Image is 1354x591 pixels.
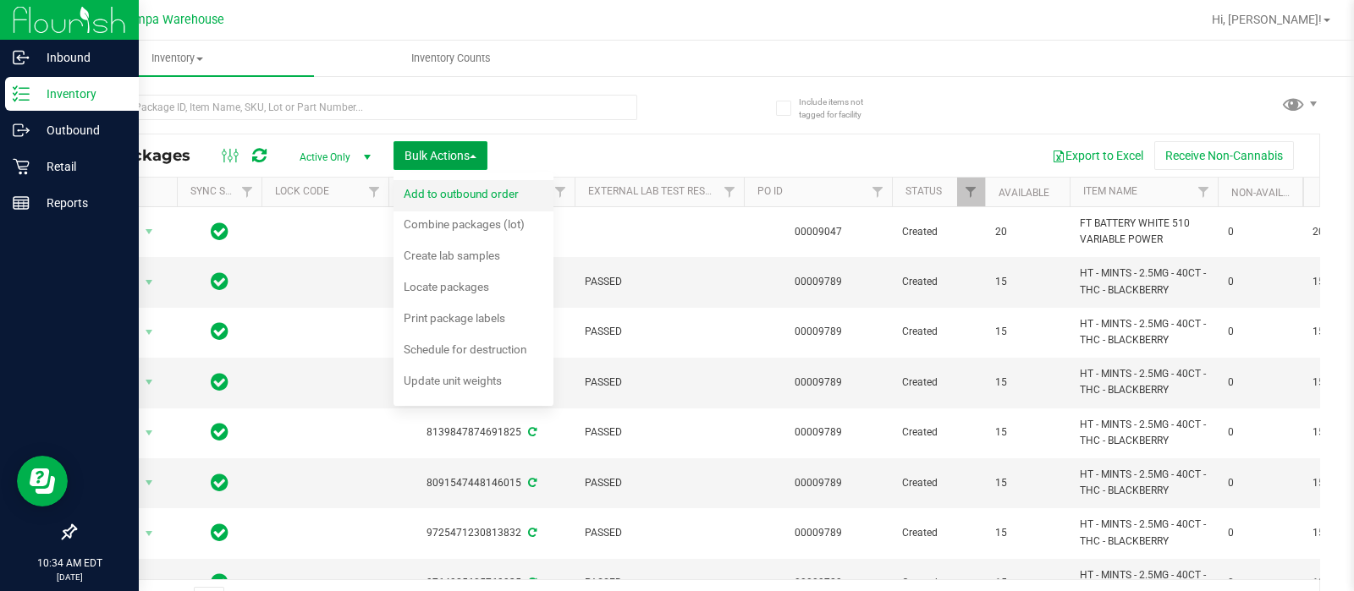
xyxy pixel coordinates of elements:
[585,274,734,290] span: PASSED
[404,280,489,293] span: Locate packages
[902,375,975,391] span: Created
[30,47,131,68] p: Inbound
[404,311,505,325] span: Print package labels
[1154,141,1294,170] button: Receive Non-Cannabis
[585,525,734,541] span: PASSED
[995,274,1060,290] span: 15
[386,525,577,541] div: 9725471230813832
[404,249,500,262] span: Create lab samples
[716,178,744,206] a: Filter
[404,217,525,231] span: Combine packages (lot)
[1228,324,1292,340] span: 0
[13,158,30,175] inline-svg: Retail
[405,149,476,162] span: Bulk Actions
[190,185,256,197] a: Sync Status
[211,420,228,444] span: In Sync
[1228,224,1292,240] span: 0
[795,477,842,489] a: 00009789
[13,194,30,211] inline-svg: Reports
[139,271,160,294] span: select
[995,224,1060,240] span: 20
[41,41,314,76] a: Inventory
[13,122,30,139] inline-svg: Outbound
[1228,475,1292,491] span: 0
[1080,316,1208,348] span: HT - MINTS - 2.5MG - 40CT - THC - BLACKBERRY
[30,120,131,140] p: Outbound
[211,471,228,495] span: In Sync
[394,141,487,170] button: Bulk Actions
[795,226,842,238] a: 00009047
[526,577,537,588] span: Sync from Compliance System
[1080,216,1208,248] span: FT BATTERY WHITE 510 VARIABLE POWER
[1212,13,1322,26] span: Hi, [PERSON_NAME]!
[88,146,207,165] span: All Packages
[757,185,783,197] a: PO ID
[526,426,537,438] span: Sync from Compliance System
[795,326,842,337] a: 00009789
[795,527,842,539] a: 00009789
[1080,265,1208,298] span: HT - MINTS - 2.5MG - 40CT - THC - BLACKBERRY
[1080,517,1208,549] span: HT - MINTS - 2.5MG - 40CT - THC - BLACKBERRY
[585,575,734,591] span: PASSED
[275,185,329,197] a: Lock Code
[30,193,131,213] p: Reports
[1228,375,1292,391] span: 0
[1041,141,1154,170] button: Export to Excel
[905,185,942,197] a: Status
[902,575,975,591] span: Created
[585,424,734,441] span: PASSED
[139,421,160,445] span: select
[13,85,30,102] inline-svg: Inventory
[1080,417,1208,449] span: HT - MINTS - 2.5MG - 40CT - THC - BLACKBERRY
[13,49,30,66] inline-svg: Inbound
[404,374,502,387] span: Update unit weights
[526,527,537,539] span: Sync from Compliance System
[139,471,160,495] span: select
[902,274,975,290] span: Created
[386,575,577,591] div: 9764985605769935
[902,224,975,240] span: Created
[121,13,224,27] span: Tampa Warehouse
[999,187,1049,199] a: Available
[1228,525,1292,541] span: 0
[386,424,577,441] div: 8139847874691825
[585,475,734,491] span: PASSED
[1080,467,1208,499] span: HT - MINTS - 2.5MG - 40CT - THC - BLACKBERRY
[957,178,985,206] a: Filter
[8,555,131,571] p: 10:34 AM EDT
[799,96,883,121] span: Include items not tagged for facility
[404,187,519,200] span: Add to outbound order
[995,324,1060,340] span: 15
[74,95,637,120] input: Search Package ID, Item Name, SKU, Lot or Part Number...
[1231,187,1307,199] a: Non-Available
[314,41,587,76] a: Inventory Counts
[234,178,261,206] a: Filter
[211,270,228,293] span: In Sync
[1083,185,1137,197] a: Item Name
[1080,366,1208,398] span: HT - MINTS - 2.5MG - 40CT - THC - BLACKBERRY
[995,575,1060,591] span: 15
[17,456,68,506] iframe: Resource center
[139,320,160,344] span: select
[795,376,842,388] a: 00009789
[795,426,842,438] a: 00009789
[30,156,131,177] p: Retail
[139,370,160,394] span: select
[902,324,975,340] span: Created
[388,51,514,66] span: Inventory Counts
[211,220,228,244] span: In Sync
[386,475,577,491] div: 8091547448146015
[1228,424,1292,441] span: 0
[588,185,721,197] a: External Lab Test Result
[361,178,388,206] a: Filter
[995,475,1060,491] span: 15
[902,475,975,491] span: Created
[526,477,537,489] span: Sync from Compliance System
[585,375,734,391] span: PASSED
[585,324,734,340] span: PASSED
[1228,575,1292,591] span: 0
[139,522,160,545] span: select
[1190,178,1218,206] a: Filter
[864,178,892,206] a: Filter
[995,525,1060,541] span: 15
